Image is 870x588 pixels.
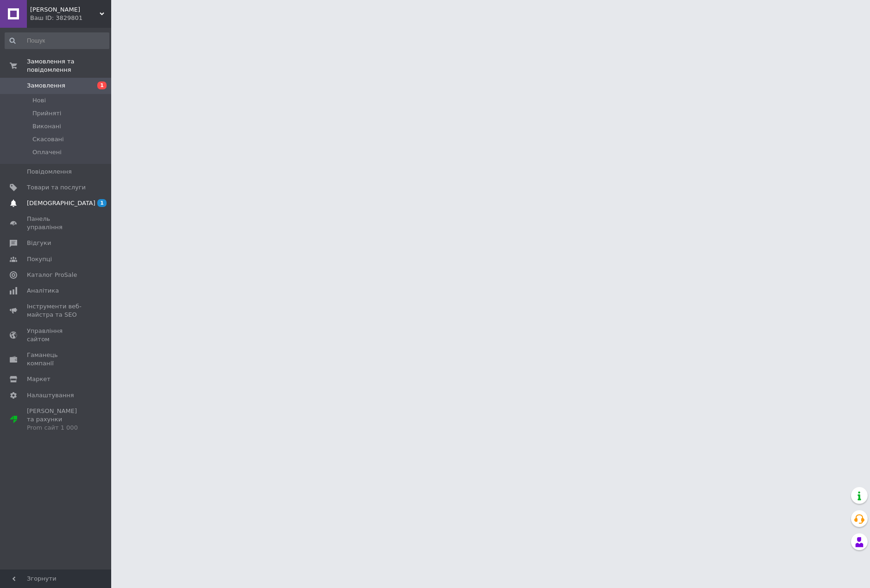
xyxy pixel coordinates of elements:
[97,199,107,207] span: 1
[27,302,86,319] span: Інструменти веб-майстра та SEO
[27,351,86,368] span: Гаманець компанії
[27,327,86,344] span: Управління сайтом
[32,96,46,105] span: Нові
[30,6,100,14] span: Carpenter
[27,424,86,432] div: Prom сайт 1 000
[32,109,61,118] span: Прийняті
[27,168,72,176] span: Повідомлення
[27,199,95,207] span: [DEMOGRAPHIC_DATA]
[27,57,111,74] span: Замовлення та повідомлення
[27,183,86,192] span: Товари та послуги
[97,81,107,89] span: 1
[30,14,111,22] div: Ваш ID: 3829801
[27,271,77,279] span: Каталог ProSale
[32,148,62,156] span: Оплачені
[27,81,65,90] span: Замовлення
[5,32,109,49] input: Пошук
[27,215,86,231] span: Панель управління
[27,287,59,295] span: Аналітика
[27,407,86,432] span: [PERSON_NAME] та рахунки
[27,239,51,247] span: Відгуки
[27,391,74,400] span: Налаштування
[32,135,64,144] span: Скасовані
[27,255,52,263] span: Покупці
[32,122,61,131] span: Виконані
[27,375,50,383] span: Маркет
